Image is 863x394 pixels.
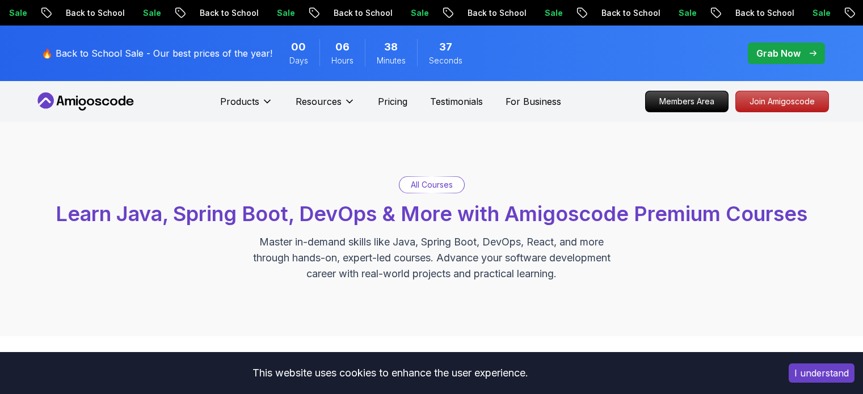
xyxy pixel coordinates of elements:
[220,95,273,117] button: Products
[296,95,355,117] button: Resources
[430,95,483,108] a: Testimonials
[129,7,166,19] p: Sale
[52,7,129,19] p: Back to School
[588,7,665,19] p: Back to School
[320,7,397,19] p: Back to School
[186,7,263,19] p: Back to School
[263,7,300,19] p: Sale
[9,361,772,385] div: This website uses cookies to enhance the user experience.
[735,91,829,112] a: Join Amigoscode
[56,201,807,226] span: Learn Java, Spring Boot, DevOps & More with Amigoscode Premium Courses
[429,55,462,66] span: Seconds
[331,55,353,66] span: Hours
[439,39,452,55] span: 37 Seconds
[789,363,854,383] button: Accept cookies
[645,91,729,112] a: Members Area
[736,91,828,112] p: Join Amigoscode
[41,46,272,60] p: 🔥 Back to School Sale - Our best prices of the year!
[665,7,701,19] p: Sale
[291,39,306,55] span: 0 Days
[384,39,398,55] span: 38 Minutes
[289,55,308,66] span: Days
[756,46,801,60] p: Grab Now
[335,39,350,55] span: 6 Hours
[531,7,567,19] p: Sale
[397,7,433,19] p: Sale
[506,95,561,108] a: For Business
[799,7,835,19] p: Sale
[220,95,259,108] p: Products
[378,95,407,108] a: Pricing
[646,91,728,112] p: Members Area
[411,179,453,190] p: All Courses
[241,234,622,282] p: Master in-demand skills like Java, Spring Boot, DevOps, React, and more through hands-on, expert-...
[454,7,531,19] p: Back to School
[296,95,342,108] p: Resources
[722,7,799,19] p: Back to School
[377,55,406,66] span: Minutes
